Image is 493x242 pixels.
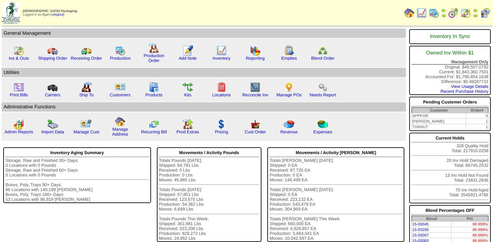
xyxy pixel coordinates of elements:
img: pie_chart.png [284,119,294,129]
div: Blend Percentages OFF [411,206,488,215]
img: arrowleft.gif [441,8,446,13]
a: 15-03045 [412,222,429,226]
div: Management Only [411,59,488,65]
a: Production [110,56,131,61]
a: Locations [212,92,231,97]
a: View Usage Details [451,84,488,89]
div: Pending Customer Orders [411,98,488,106]
td: 4 [466,113,488,119]
td: 1 [466,124,488,130]
img: dollar.gif [216,119,227,129]
a: Production Order [144,53,164,63]
img: truck.gif [47,45,58,56]
img: reconcile.gif [149,119,159,129]
a: Kits [184,92,191,97]
a: Recurring Bill [141,129,167,134]
span: [DEMOGRAPHIC_DATA] Packaging [23,9,77,13]
td: General Management [2,29,406,38]
a: Cust Order [245,129,266,134]
a: Blend Order [311,56,335,61]
td: 99.998% [451,227,488,233]
a: Reconcile Inv [242,92,268,97]
a: Print Bills [10,92,28,97]
div: Owned Inv Within $1 [411,47,488,59]
img: line_graph.gif [416,8,427,18]
img: cust_order.png [250,119,260,129]
img: calendarblend.gif [448,8,459,18]
a: Needs Report [310,92,336,97]
img: factory.gif [149,43,159,53]
td: APPFOR [412,113,466,119]
img: graph2.png [14,119,24,129]
div: Inventory In Sync [411,30,488,43]
img: workorder.gif [284,45,294,56]
img: line_graph2.gif [250,82,260,92]
img: network.png [318,45,328,56]
a: Ins & Outs [9,56,29,61]
a: 15-03007 [412,233,429,237]
img: arrowright.gif [441,13,446,18]
img: customers.gif [115,82,125,92]
img: arrowright.gif [473,13,478,18]
img: truck3.gif [47,82,58,92]
th: Pct [451,216,488,222]
a: Receiving Order [71,56,102,61]
div: Movements / Activity Pounds [159,149,259,157]
div: 328 Quality Hold Total: 217910.0258 20 Inv Hold Damaged Total: 66745.2532 13 Inv Hold Not Found T... [409,133,491,203]
img: home.gif [404,8,414,18]
div: Totals [PERSON_NAME] [DATE]: Shipped: 0 EA Received: 87,725 EA Production: 0 EA Moves: 146,499 EA... [270,158,402,241]
a: Reporting [246,56,265,61]
img: graph.gif [250,45,260,56]
td: 99.999% [451,233,488,238]
img: factory2.gif [81,82,92,92]
img: pie_chart2.png [318,119,328,129]
div: Storage, Raw and Finished 30+ Days: 0 Locations with 0 Pounds Storage, Raw and Finished 60+ Days:... [6,158,149,202]
img: zoroco-logo-small.webp [2,2,20,24]
img: cabinet.gif [149,82,159,92]
img: prodextras.gif [183,119,193,129]
img: import.gif [47,119,58,129]
a: Carriers [45,92,60,97]
img: calendarcustomer.gif [480,8,490,18]
td: Utilities [2,68,406,77]
a: Inventory [213,56,231,61]
a: Customers [110,92,131,97]
td: 99.999% [451,222,488,227]
a: Prod Extras [176,129,199,134]
img: calendarprod.gif [115,45,125,56]
div: Totals Pounds [DATE]: Shipped: 64,791 Lbs Received: 0 Lbs Production: 0 Lbs Moves: 45,865 Lbs Tot... [159,158,259,241]
span: Logged in as Bgarcia [23,9,77,17]
th: Blend [412,216,451,222]
th: Order# [466,108,488,113]
img: arrowleft.gif [473,8,478,13]
img: locations.gif [216,82,227,92]
img: calendarinout.gif [14,45,24,56]
div: Inventory Aging Summary [6,149,149,157]
a: Empties [281,56,297,61]
a: Manage Cust [73,129,99,134]
a: Add Note [179,56,197,61]
a: Revenue [280,129,297,134]
img: orders.gif [183,45,193,56]
img: calendarprod.gif [429,8,439,18]
a: (logout) [53,13,64,17]
img: calendarinout.gif [461,8,471,18]
a: Manage Address [112,127,128,137]
a: Import Data [41,129,64,134]
img: invoice2.gif [14,82,24,92]
a: Manage POs [276,92,302,97]
a: Shipping Order [38,56,67,61]
a: Pricing [215,129,228,134]
a: Recent Purchase History [441,89,488,94]
img: workflow.gif [183,82,193,92]
img: truck2.gif [81,45,92,56]
img: home.gif [115,116,125,127]
th: Customer [412,108,466,113]
td: THANUT [412,124,466,130]
td: 1 [466,119,488,124]
a: Products [145,92,163,97]
div: Original: $46,507.0792 Current: $1,843,360.7501 Accounted For: $1,796,854.1638 Difference: $0.492... [409,46,491,95]
img: line_graph.gif [216,45,227,56]
td: [PERSON_NAME] [412,119,466,124]
a: Expenses [313,129,333,134]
